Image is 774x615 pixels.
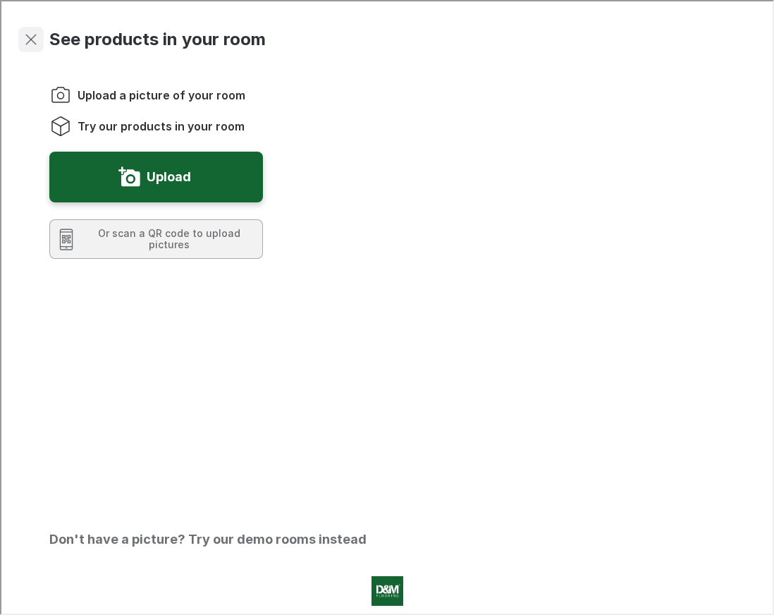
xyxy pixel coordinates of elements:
[48,150,262,201] button: Upload a picture of your room
[48,530,365,546] h2: Don't have a picture? Try our demo rooms instead
[145,164,190,187] label: Upload
[48,83,262,136] ol: Instructions
[48,218,262,257] button: Scan a QR code to upload pictures
[329,575,442,604] a: Visit D&M Flooring homepage
[76,86,244,102] span: Upload a picture of your room
[76,117,243,133] span: Try our products in your room
[17,25,42,51] button: Exit visualizer
[336,88,723,475] video: You will be able to see the selected and other products in your room.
